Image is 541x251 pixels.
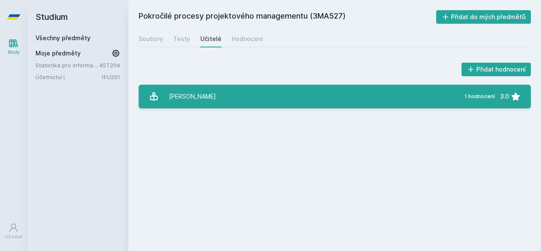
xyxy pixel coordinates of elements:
a: Účetnictví I. [36,73,101,81]
a: Všechny předměty [36,34,90,41]
a: 1FU201 [101,74,120,80]
a: Testy [173,30,190,47]
a: Soubory [139,30,163,47]
a: 4ST204 [99,62,120,69]
a: [PERSON_NAME] 1 hodnocení 3.0 [139,85,531,108]
div: Soubory [139,35,163,43]
div: Hodnocení [232,35,263,43]
button: Přidat do mých předmětů [436,10,531,24]
a: Hodnocení [232,30,263,47]
div: 1 hodnocení [464,93,495,100]
a: Uživatel [2,218,25,244]
div: Testy [173,35,190,43]
div: Study [8,49,20,55]
a: Učitelé [200,30,221,47]
a: Study [2,34,25,60]
h2: Pokročilé procesy projektového managementu (3MA527) [139,10,436,24]
button: Přidat hodnocení [462,63,531,76]
div: 3.0 [500,88,509,105]
a: Statistika pro informatiky [36,61,99,69]
div: Učitelé [200,35,221,43]
div: Uživatel [5,234,22,240]
span: Moje předměty [36,49,81,58]
div: [PERSON_NAME] [169,88,216,105]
